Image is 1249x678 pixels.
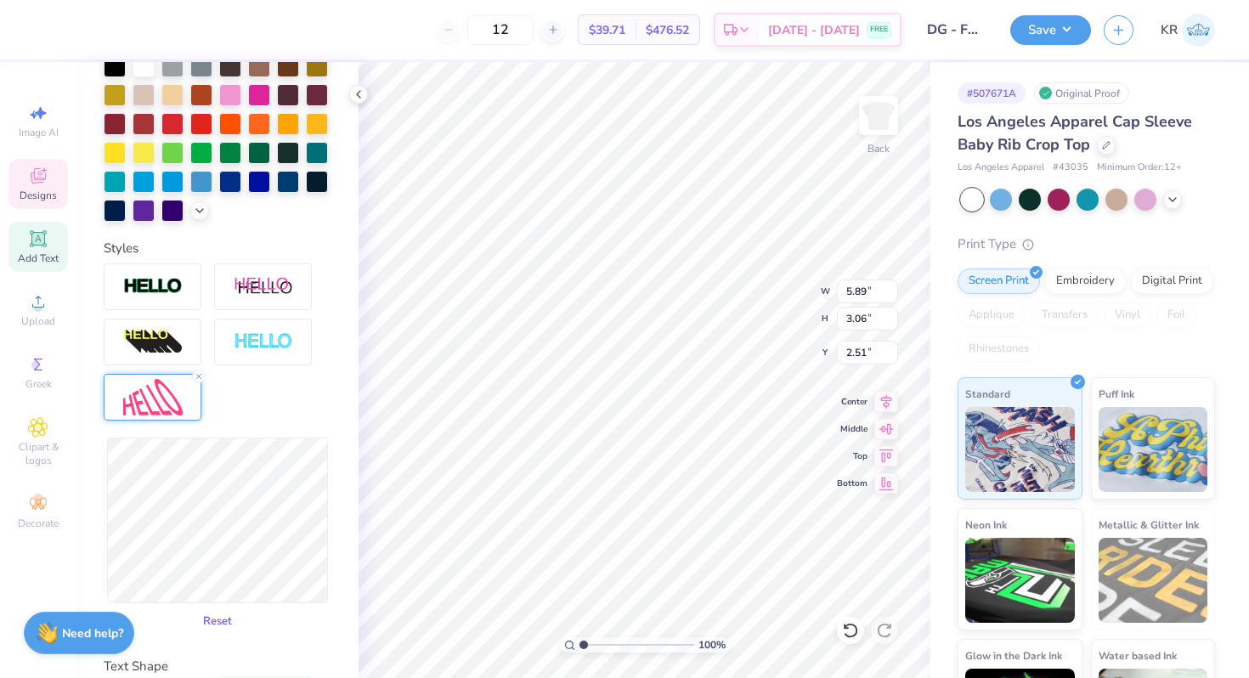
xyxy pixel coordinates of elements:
div: Original Proof [1034,82,1129,104]
span: Los Angeles Apparel [958,161,1044,175]
span: Center [837,396,868,408]
img: Puff Ink [1099,407,1208,492]
img: Negative Space [234,332,293,352]
span: Decorate [18,517,59,530]
span: Bottom [837,477,868,489]
span: Glow in the Dark Ink [965,647,1062,664]
img: Kaylee Rivera [1182,14,1215,47]
div: Screen Print [958,268,1040,294]
span: Middle [837,423,868,435]
img: Shadow [234,276,293,297]
span: FREE [870,24,888,36]
span: Water based Ink [1099,647,1177,664]
a: KR [1161,14,1215,47]
div: Embroidery [1045,268,1126,294]
span: Neon Ink [965,516,1007,534]
div: Applique [958,302,1026,328]
span: [DATE] - [DATE] [768,21,860,39]
button: Save [1010,15,1091,45]
span: Designs [20,189,57,202]
div: Styles [104,239,331,258]
img: Metallic & Glitter Ink [1099,538,1208,623]
span: Greek [25,377,52,391]
span: Standard [965,385,1010,403]
input: Untitled Design [914,13,998,47]
span: # 43035 [1053,161,1088,175]
div: Transfers [1031,302,1099,328]
div: Text Shape [104,657,331,676]
button: Reset [195,607,240,636]
div: Back [868,141,890,156]
strong: Need help? [62,625,123,641]
span: Top [837,450,868,462]
span: 100 % [698,637,726,653]
span: Puff Ink [1099,385,1134,403]
span: Clipart & logos [8,440,68,467]
span: KR [1161,20,1178,40]
img: Free Distort [123,379,183,415]
span: Upload [21,314,55,328]
span: Add Text [18,251,59,265]
img: Standard [965,407,1075,492]
input: – – [467,14,534,45]
div: Vinyl [1104,302,1151,328]
img: Neon Ink [965,538,1075,623]
div: # 507671A [958,82,1026,104]
span: Metallic & Glitter Ink [1099,516,1199,534]
span: Los Angeles Apparel Cap Sleeve Baby Rib Crop Top [958,111,1192,155]
span: $476.52 [646,21,689,39]
img: Back [862,99,896,133]
div: Foil [1156,302,1196,328]
div: Rhinestones [958,336,1040,362]
div: Digital Print [1131,268,1213,294]
span: Image AI [19,126,59,139]
img: 3d Illusion [123,329,183,356]
span: $39.71 [589,21,625,39]
img: Stroke [123,277,183,297]
span: Minimum Order: 12 + [1097,161,1182,175]
div: Print Type [958,234,1215,254]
